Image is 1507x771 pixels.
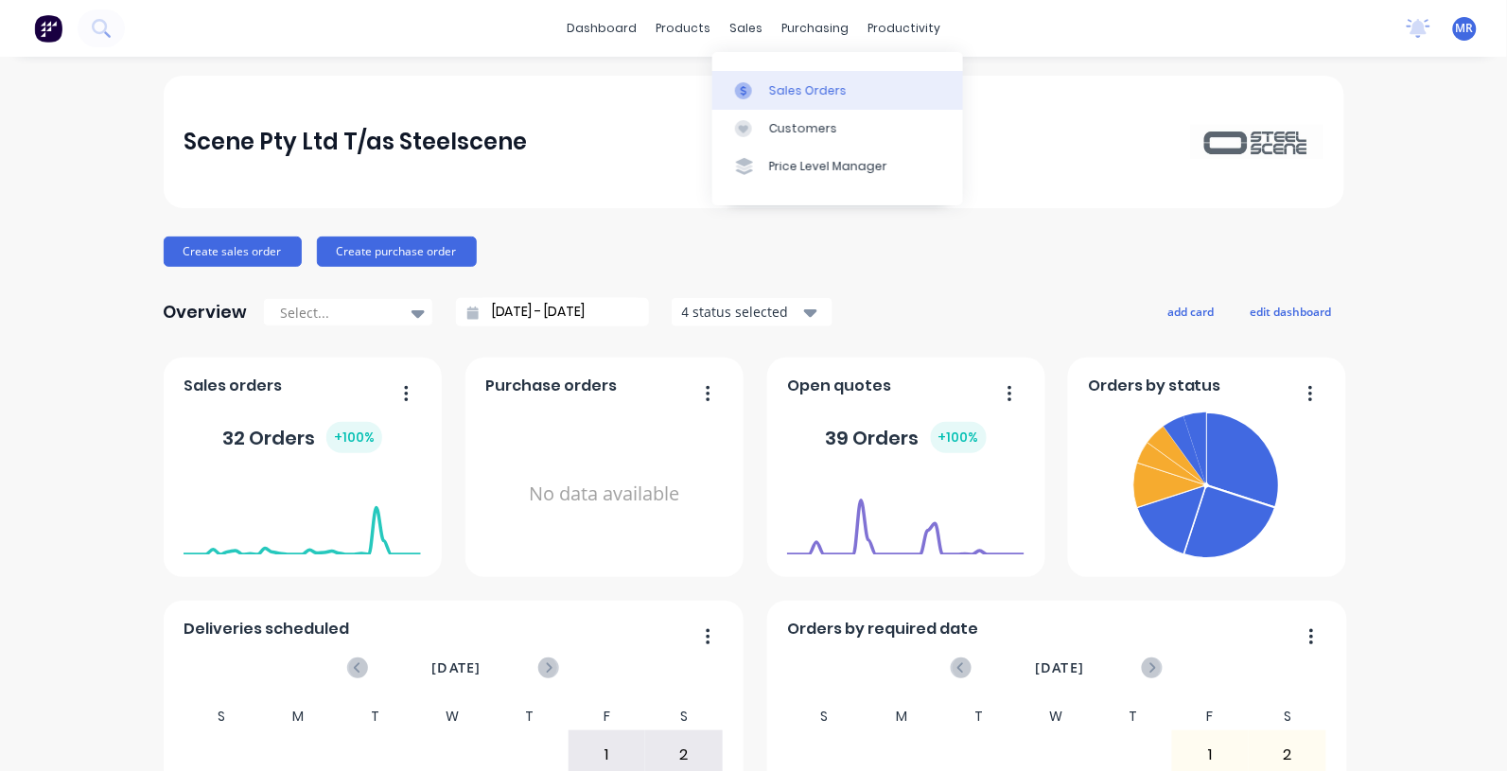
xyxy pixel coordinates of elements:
[222,422,382,453] div: 32 Orders
[491,703,569,730] div: T
[164,293,248,331] div: Overview
[682,302,801,322] div: 4 status selected
[34,14,62,43] img: Factory
[1249,703,1326,730] div: S
[183,703,260,730] div: S
[1095,703,1172,730] div: T
[769,82,847,99] div: Sales Orders
[184,375,282,397] span: Sales orders
[826,422,987,453] div: 39 Orders
[317,237,477,267] button: Create purchase order
[1456,20,1474,37] span: MR
[260,703,338,730] div: M
[326,422,382,453] div: + 100 %
[485,375,617,397] span: Purchase orders
[769,158,887,175] div: Price Level Manager
[645,703,723,730] div: S
[1035,657,1084,678] span: [DATE]
[164,237,302,267] button: Create sales order
[414,703,492,730] div: W
[1238,299,1344,324] button: edit dashboard
[557,14,646,43] a: dashboard
[1018,703,1095,730] div: W
[931,422,987,453] div: + 100 %
[1191,125,1323,158] img: Scene Pty Ltd T/as Steelscene
[485,405,723,584] div: No data available
[712,110,963,148] a: Customers
[940,703,1018,730] div: T
[864,703,941,730] div: M
[431,657,481,678] span: [DATE]
[720,14,772,43] div: sales
[672,298,832,326] button: 4 status selected
[712,71,963,109] a: Sales Orders
[712,148,963,185] a: Price Level Manager
[1088,375,1221,397] span: Orders by status
[569,703,646,730] div: F
[769,120,837,137] div: Customers
[787,375,891,397] span: Open quotes
[184,123,527,161] div: Scene Pty Ltd T/as Steelscene
[786,703,864,730] div: S
[646,14,720,43] div: products
[337,703,414,730] div: T
[772,14,858,43] div: purchasing
[1156,299,1227,324] button: add card
[1172,703,1250,730] div: F
[858,14,950,43] div: productivity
